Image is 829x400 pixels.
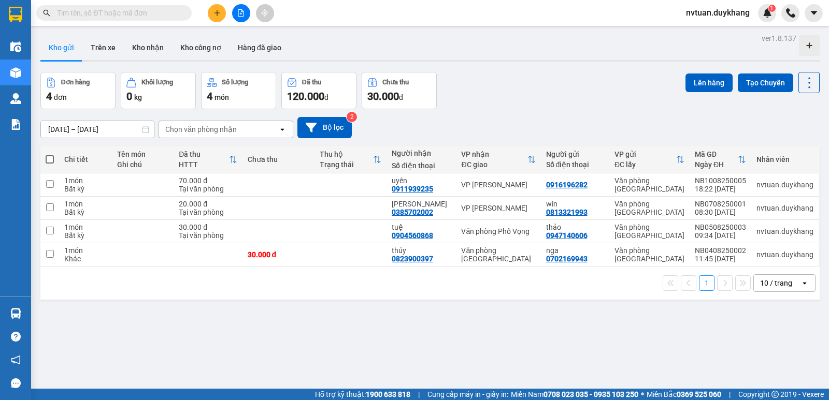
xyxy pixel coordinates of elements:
[768,5,776,12] sup: 1
[347,112,357,122] sup: 2
[695,150,738,158] div: Mã GD
[756,181,813,189] div: nvtuan.duykhang
[546,208,588,216] div: 0813321993
[256,4,274,22] button: aim
[320,160,373,169] div: Trạng thái
[546,150,604,158] div: Người gửi
[756,250,813,259] div: nvtuan.duykhang
[738,73,793,92] button: Tạo Chuyến
[614,223,684,240] div: Văn phòng [GEOGRAPHIC_DATA]
[11,332,21,342] span: question-circle
[64,231,107,240] div: Bất kỳ
[461,204,535,212] div: VP [PERSON_NAME]
[770,5,774,12] span: 1
[64,255,107,263] div: Khác
[677,390,721,398] strong: 0369 525 060
[418,389,420,400] span: |
[64,176,107,185] div: 1 món
[760,278,792,288] div: 10 / trang
[208,4,226,22] button: plus
[461,246,535,263] div: Văn phòng [GEOGRAPHIC_DATA]
[366,390,410,398] strong: 1900 633 818
[261,9,268,17] span: aim
[179,208,237,216] div: Tại văn phòng
[315,146,387,173] th: Toggle SortBy
[729,389,731,400] span: |
[392,255,433,263] div: 0823900397
[647,389,721,400] span: Miền Bắc
[399,93,403,101] span: đ
[461,181,535,189] div: VP [PERSON_NAME]
[297,117,352,138] button: Bộ lọc
[64,223,107,231] div: 1 món
[179,223,237,231] div: 30.000 đ
[230,35,290,60] button: Hàng đã giao
[64,208,107,216] div: Bất kỳ
[392,176,451,185] div: uyên
[179,176,237,185] div: 70.000 đ
[126,90,132,102] span: 0
[124,35,172,60] button: Kho nhận
[248,155,309,164] div: Chưa thu
[46,90,52,102] span: 4
[117,150,168,158] div: Tên món
[179,185,237,193] div: Tại văn phòng
[461,227,535,235] div: Văn phòng Phố Vọng
[11,378,21,388] span: message
[117,160,168,169] div: Ghi chú
[302,79,321,86] div: Đã thu
[771,391,779,398] span: copyright
[64,155,107,164] div: Chi tiết
[392,185,433,193] div: 0911939235
[614,246,684,263] div: Văn phòng [GEOGRAPHIC_DATA]
[392,231,433,240] div: 0904560868
[695,246,746,255] div: NB0408250002
[232,4,250,22] button: file-add
[695,223,746,231] div: NB0508250003
[213,9,221,17] span: plus
[695,176,746,185] div: NB1008250005
[222,79,248,86] div: Số lượng
[756,155,813,164] div: Nhân viên
[763,8,772,18] img: icon-new-feature
[699,275,714,291] button: 1
[392,223,451,231] div: tuệ
[237,9,245,17] span: file-add
[695,160,738,169] div: Ngày ĐH
[362,72,437,109] button: Chưa thu30.000đ
[392,149,451,157] div: Người nhận
[287,90,324,102] span: 120.000
[64,185,107,193] div: Bất kỳ
[174,146,242,173] th: Toggle SortBy
[756,227,813,235] div: nvtuan.duykhang
[461,150,527,158] div: VP nhận
[324,93,328,101] span: đ
[762,33,796,44] div: ver 1.8.137
[546,255,588,263] div: 0702169943
[695,200,746,208] div: NB0708250001
[546,160,604,169] div: Số điện thoại
[64,200,107,208] div: 1 món
[609,146,690,173] th: Toggle SortBy
[215,93,229,101] span: món
[10,308,21,319] img: warehouse-icon
[809,8,819,18] span: caret-down
[207,90,212,102] span: 4
[427,389,508,400] span: Cung cấp máy in - giấy in:
[678,6,758,19] span: nvtuan.duykhang
[248,250,309,259] div: 30.000 đ
[43,9,50,17] span: search
[546,246,604,255] div: nga
[614,160,676,169] div: ĐC lấy
[315,389,410,400] span: Hỗ trợ kỹ thuật:
[685,73,733,92] button: Lên hàng
[278,125,287,134] svg: open
[614,200,684,216] div: Văn phòng [GEOGRAPHIC_DATA]
[641,392,644,396] span: ⚪️
[141,79,173,86] div: Khối lượng
[367,90,399,102] span: 30.000
[40,35,82,60] button: Kho gửi
[801,279,809,287] svg: open
[9,7,22,22] img: logo-vxr
[614,176,684,193] div: Văn phòng [GEOGRAPHIC_DATA]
